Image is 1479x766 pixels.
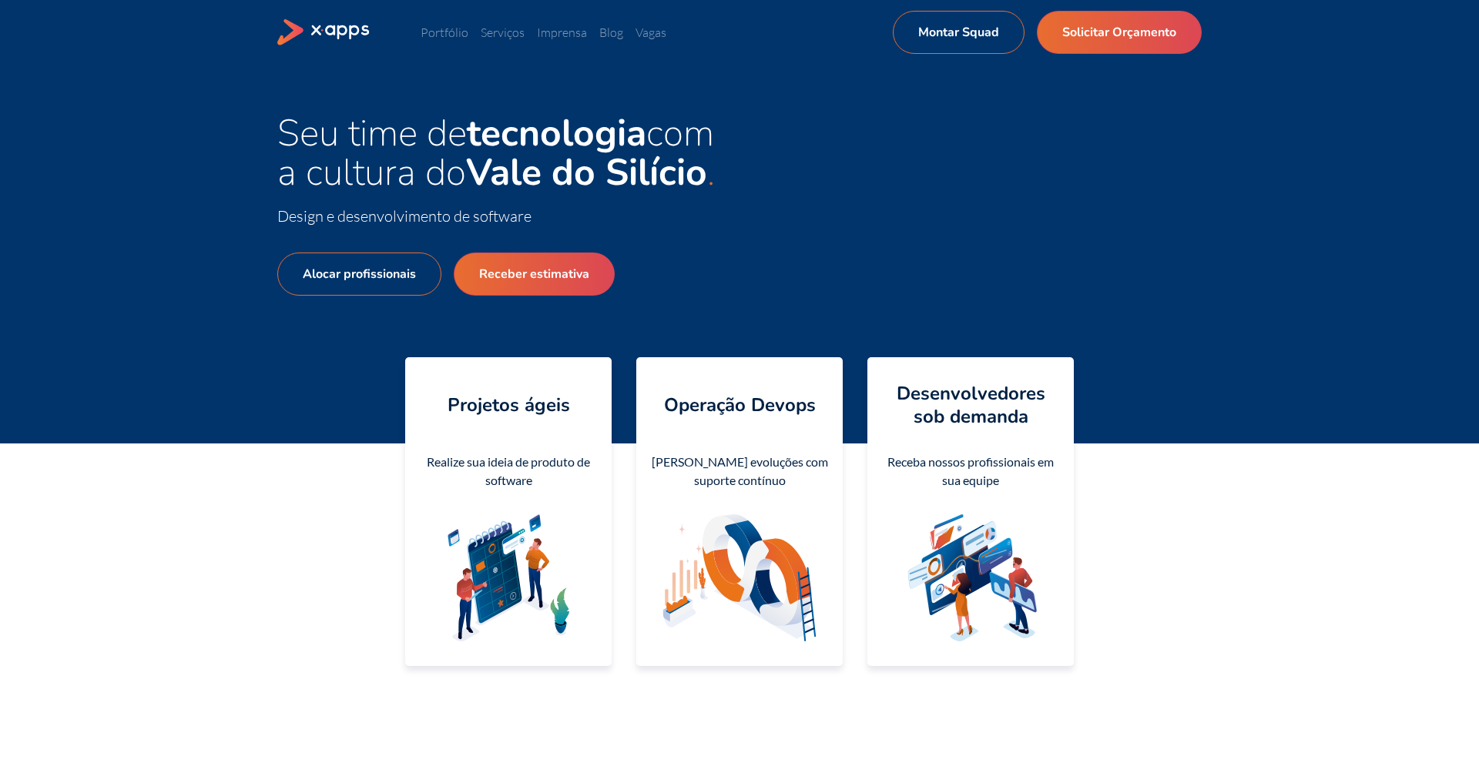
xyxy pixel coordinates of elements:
a: Alocar profissionais [277,253,441,296]
h4: Operação Devops [664,393,816,416]
a: Receber estimativa [454,253,615,296]
a: Imprensa [537,25,587,40]
span: Seu time de com a cultura do [277,108,714,198]
a: Blog [599,25,623,40]
strong: tecnologia [467,108,646,159]
h4: Desenvolvedores sob demanda [880,382,1061,428]
a: Vagas [636,25,666,40]
h4: Projetos ágeis [448,393,570,416]
a: Solicitar Orçamento [1037,11,1202,54]
div: Realize sua ideia de produto de software [418,453,599,490]
span: Design e desenvolvimento de software [277,206,532,226]
a: Serviços [481,25,525,40]
div: [PERSON_NAME] evoluções com suporte contínuo [649,453,830,490]
a: Portfólio [421,25,468,40]
a: Montar Squad [893,11,1025,54]
strong: Vale do Silício [466,147,707,198]
div: Receba nossos profissionais em sua equipe [880,453,1061,490]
